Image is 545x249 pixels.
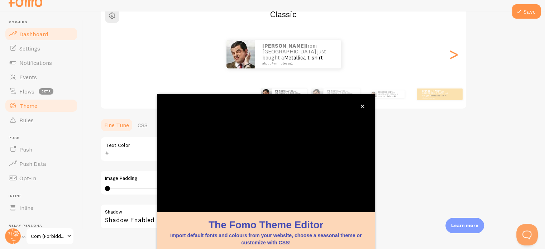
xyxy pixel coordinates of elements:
span: Relay Persona [9,224,78,228]
a: Push [4,142,78,157]
img: Fomo [311,88,323,100]
p: from [GEOGRAPHIC_DATA] just bought a [327,90,357,99]
img: Fomo [261,88,272,100]
p: from [GEOGRAPHIC_DATA] just bought a [378,90,402,98]
span: Settings [19,45,40,52]
span: Theme [19,102,37,109]
span: beta [39,88,53,95]
small: about 4 minutes ago [262,62,332,65]
a: Metallica t-shirt [284,54,323,61]
div: Next slide [449,28,458,80]
small: about 4 minutes ago [422,97,450,99]
span: Push Data [19,160,46,167]
iframe: Help Scout Beacon - Open [516,224,538,245]
p: from [GEOGRAPHIC_DATA] just bought a [422,90,451,99]
p: from [GEOGRAPHIC_DATA] just bought a [275,90,304,99]
a: Events [4,70,78,84]
p: Import default fonts and colours from your website, choose a seasonal theme or customize with CSS! [166,232,366,246]
a: Com (Forbiddenfruit) [26,228,74,245]
p: from [GEOGRAPHIC_DATA] just bought a [262,43,334,65]
a: Metallica t-shirt [431,94,446,97]
span: Inline [9,194,78,198]
strong: [PERSON_NAME] [262,42,306,49]
span: Events [19,73,37,81]
span: Inline [19,204,33,211]
img: Fomo [226,40,255,68]
a: Notifications [4,56,78,70]
span: Notifications [19,59,52,66]
p: Learn more [451,222,478,229]
a: Dashboard [4,27,78,41]
a: Fine Tune [100,118,133,132]
strong: [PERSON_NAME] [378,91,392,93]
div: Learn more [445,218,484,233]
a: Opt-In [4,171,78,185]
strong: [PERSON_NAME] [422,90,440,92]
h1: The Fomo Theme Editor [166,218,366,232]
a: Flows beta [4,84,78,99]
span: Com (Forbiddenfruit) [31,232,65,240]
strong: [PERSON_NAME] [275,90,292,92]
h2: Classic [101,9,466,20]
div: Shadow Enabled [100,204,315,230]
label: Image Padding [105,175,310,182]
span: Dashboard [19,30,48,38]
span: Push [19,146,32,153]
a: Theme [4,99,78,113]
a: Push Data [4,157,78,171]
button: Save [512,4,541,19]
a: Settings [4,41,78,56]
img: Fomo [370,91,376,97]
span: Opt-In [19,174,36,182]
span: Rules [19,116,34,124]
strong: [PERSON_NAME] [327,90,344,92]
span: Pop-ups [9,20,78,25]
a: Metallica t-shirt [385,95,397,97]
a: Rules [4,113,78,127]
a: CSS [133,118,152,132]
span: Push [9,136,78,140]
button: close, [359,102,366,110]
a: Inline [4,201,78,215]
span: Flows [19,88,34,95]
